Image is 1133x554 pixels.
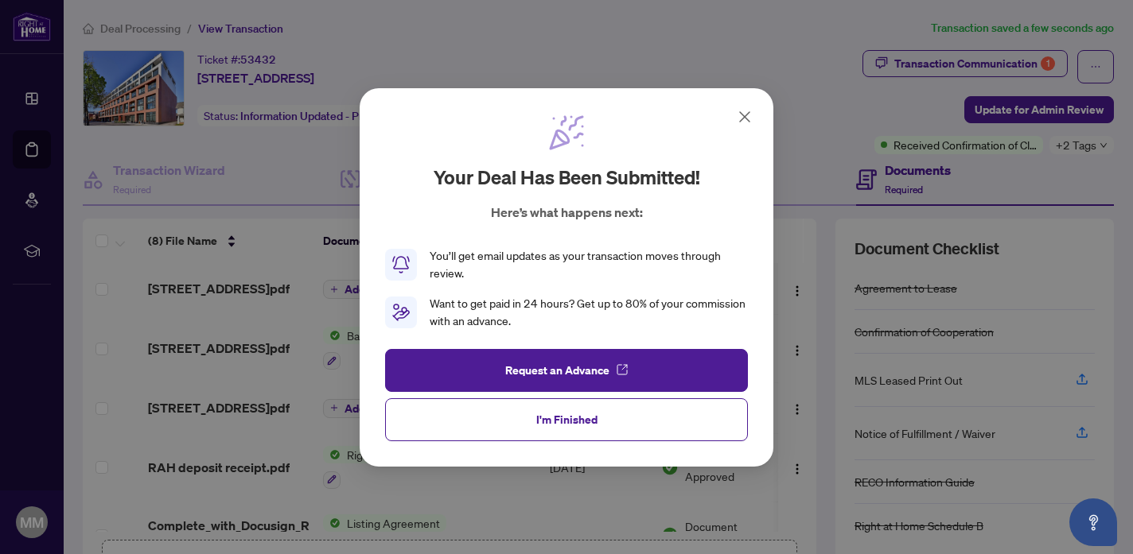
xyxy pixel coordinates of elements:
[385,397,748,440] button: I'm Finished
[536,406,598,432] span: I'm Finished
[385,348,748,391] button: Request an Advance
[505,357,609,382] span: Request an Advance
[430,247,748,282] div: You’ll get email updates as your transaction moves through review.
[434,165,700,190] h2: Your deal has been submitted!
[1069,498,1117,546] button: Open asap
[430,295,748,330] div: Want to get paid in 24 hours? Get up to 80% of your commission with an advance.
[491,203,643,222] p: Here’s what happens next:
